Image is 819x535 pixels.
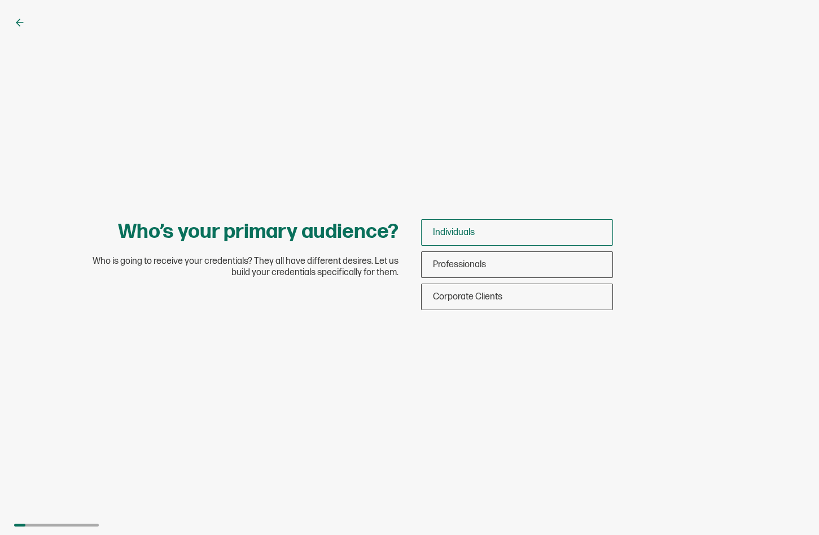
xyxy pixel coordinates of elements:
[118,219,398,245] h1: Who’s your primary audience?
[631,407,819,535] iframe: Chat Widget
[433,227,475,238] span: Individuals
[433,259,486,270] span: Professionals
[433,292,502,302] span: Corporate Clients
[82,256,398,279] span: Who is going to receive your credentials? They all have different desires. Let us build your cred...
